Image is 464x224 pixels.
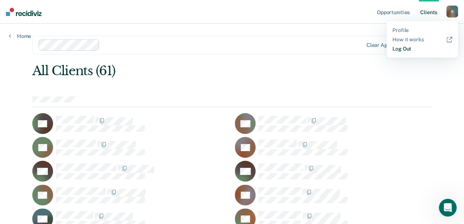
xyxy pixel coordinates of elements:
[392,46,452,52] a: Log Out
[439,199,457,217] iframe: Intercom live chat
[392,27,452,33] a: Profile
[392,36,452,43] a: How it works
[32,63,352,79] div: All Clients (61)
[366,42,398,48] div: Clear agents
[9,33,31,39] a: Home
[446,6,458,17] button: R
[6,8,42,16] img: Recidiviz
